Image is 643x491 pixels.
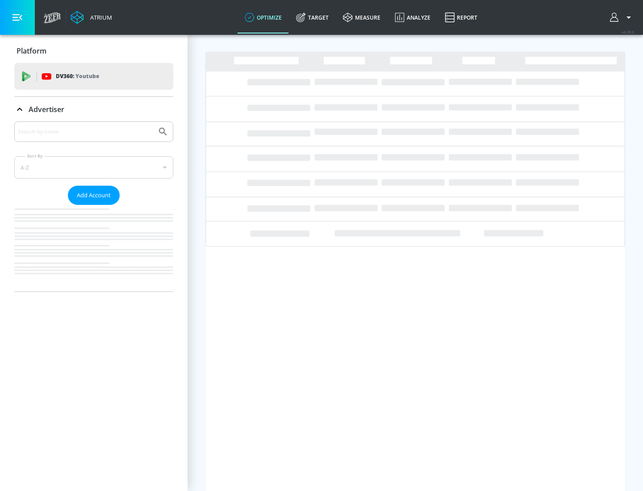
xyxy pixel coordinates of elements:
p: Youtube [75,71,99,81]
a: Report [438,1,484,33]
a: measure [336,1,388,33]
span: v 4.28.0 [622,29,634,34]
span: Add Account [77,190,111,200]
a: Target [289,1,336,33]
button: Add Account [68,186,120,205]
div: A-Z [14,156,173,179]
div: Atrium [87,13,112,21]
a: Atrium [71,11,112,24]
div: Platform [14,38,173,63]
label: Sort By [25,153,45,159]
nav: list of Advertiser [14,205,173,291]
p: Platform [17,46,46,56]
a: optimize [238,1,289,33]
div: DV360: Youtube [14,63,173,90]
div: Advertiser [14,97,173,122]
input: Search by name [18,126,153,137]
p: Advertiser [29,104,64,114]
p: DV360: [56,71,99,81]
div: Advertiser [14,121,173,291]
a: Analyze [388,1,438,33]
